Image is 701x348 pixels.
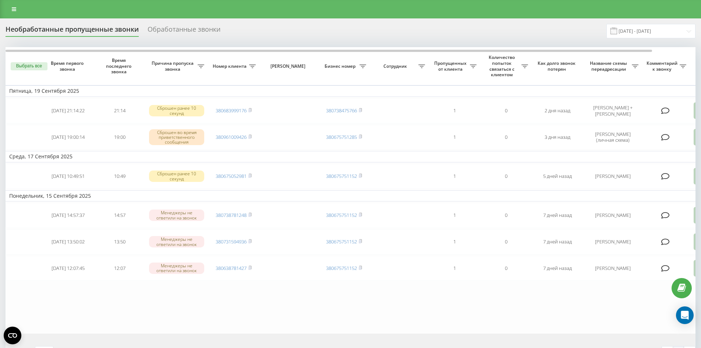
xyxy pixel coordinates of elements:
div: Менеджеры не ответили на звонок [149,236,204,247]
div: Сброшен во время приветственного сообщения [149,129,204,145]
td: 1 [429,164,480,189]
div: Open Intercom Messenger [676,306,694,324]
td: 1 [429,229,480,254]
span: [PERSON_NAME] [266,63,312,69]
span: Количество попыток связаться с клиентом [484,55,521,77]
span: Время первого звонка [48,60,88,72]
div: Обработанные звонки [148,25,220,37]
td: 19:00 [94,125,145,150]
td: 0 [480,203,532,228]
td: 7 дней назад [532,203,583,228]
a: 380638781427 [216,265,247,271]
span: Бизнес номер [322,63,360,69]
div: Сброшен ранее 10 секунд [149,105,204,116]
td: 0 [480,98,532,123]
span: Время последнего звонка [100,57,139,75]
td: [PERSON_NAME] [583,164,642,189]
span: Пропущенных от клиента [432,60,470,72]
a: 380675751152 [326,173,357,179]
td: 0 [480,164,532,189]
span: Причина пропуска звонка [149,60,198,72]
td: 13:50 [94,229,145,254]
div: Менеджеры не ответили на звонок [149,263,204,274]
td: 0 [480,229,532,254]
td: 2 дня назад [532,98,583,123]
td: 7 дней назад [532,256,583,281]
div: Менеджеры не ответили на звонок [149,210,204,221]
span: Номер клиента [212,63,249,69]
td: 21:14 [94,98,145,123]
td: [PERSON_NAME] [583,203,642,228]
span: Как долго звонок потерян [538,60,577,72]
td: [DATE] 19:00:14 [42,125,94,150]
td: [DATE] 10:49:51 [42,164,94,189]
a: 380675052981 [216,173,247,179]
td: [DATE] 14:57:37 [42,203,94,228]
td: 1 [429,256,480,281]
td: [PERSON_NAME] [583,256,642,281]
button: Open CMP widget [4,327,21,344]
td: 0 [480,256,532,281]
td: 5 дней назад [532,164,583,189]
td: 7 дней назад [532,229,583,254]
button: Выбрать все [11,62,47,70]
td: 0 [480,125,532,150]
td: 1 [429,98,480,123]
div: Необработанные пропущенные звонки [6,25,139,37]
td: [PERSON_NAME] [583,229,642,254]
span: Название схемы переадресации [587,60,632,72]
a: 380738781248 [216,212,247,218]
a: 380738475766 [326,107,357,114]
td: 12:07 [94,256,145,281]
span: Сотрудник [373,63,418,69]
a: 380675751152 [326,212,357,218]
td: [PERSON_NAME] (личная схема) [583,125,642,150]
a: 380675751152 [326,265,357,271]
td: [DATE] 12:07:45 [42,256,94,281]
a: 380683999176 [216,107,247,114]
td: 14:57 [94,203,145,228]
a: 380731594936 [216,238,247,245]
td: 1 [429,203,480,228]
td: [DATE] 21:14:22 [42,98,94,123]
span: Комментарий к звонку [646,60,680,72]
a: 380675751152 [326,238,357,245]
td: 3 дня назад [532,125,583,150]
a: 380675751285 [326,134,357,140]
td: [DATE] 13:50:02 [42,229,94,254]
div: Сброшен ранее 10 секунд [149,171,204,182]
td: [PERSON_NAME] + [PERSON_NAME] [583,98,642,123]
td: 1 [429,125,480,150]
a: 380961009426 [216,134,247,140]
td: 10:49 [94,164,145,189]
